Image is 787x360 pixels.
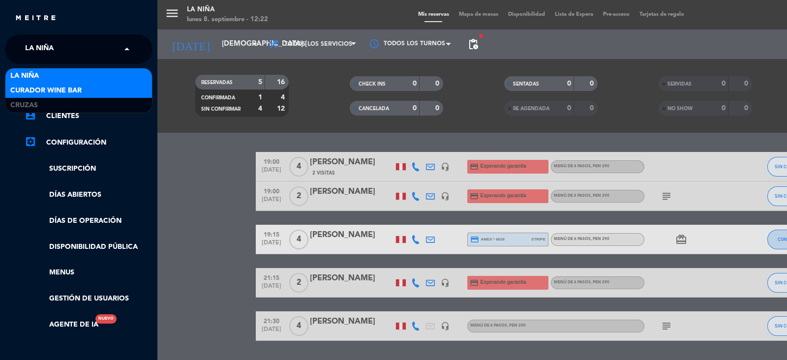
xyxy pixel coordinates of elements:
span: La Niña [25,39,54,60]
a: Agente de IANuevo [25,319,98,330]
div: Nuevo [95,314,117,324]
span: Curador Wine Bar [10,85,82,96]
img: MEITRE [15,15,57,22]
span: pending_actions [467,38,479,50]
a: Días de Operación [25,215,152,227]
a: Días abiertos [25,189,152,201]
a: Gestión de usuarios [25,293,152,304]
i: account_box [25,109,36,121]
i: settings_applications [25,136,36,148]
a: Disponibilidad pública [25,241,152,253]
span: fiber_manual_record [478,33,484,39]
a: account_boxClientes [25,110,152,122]
span: La Niña [10,70,39,82]
a: Configuración [25,137,152,149]
a: Menus [25,267,152,278]
a: Suscripción [25,163,152,175]
span: Cruzas [10,100,38,111]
